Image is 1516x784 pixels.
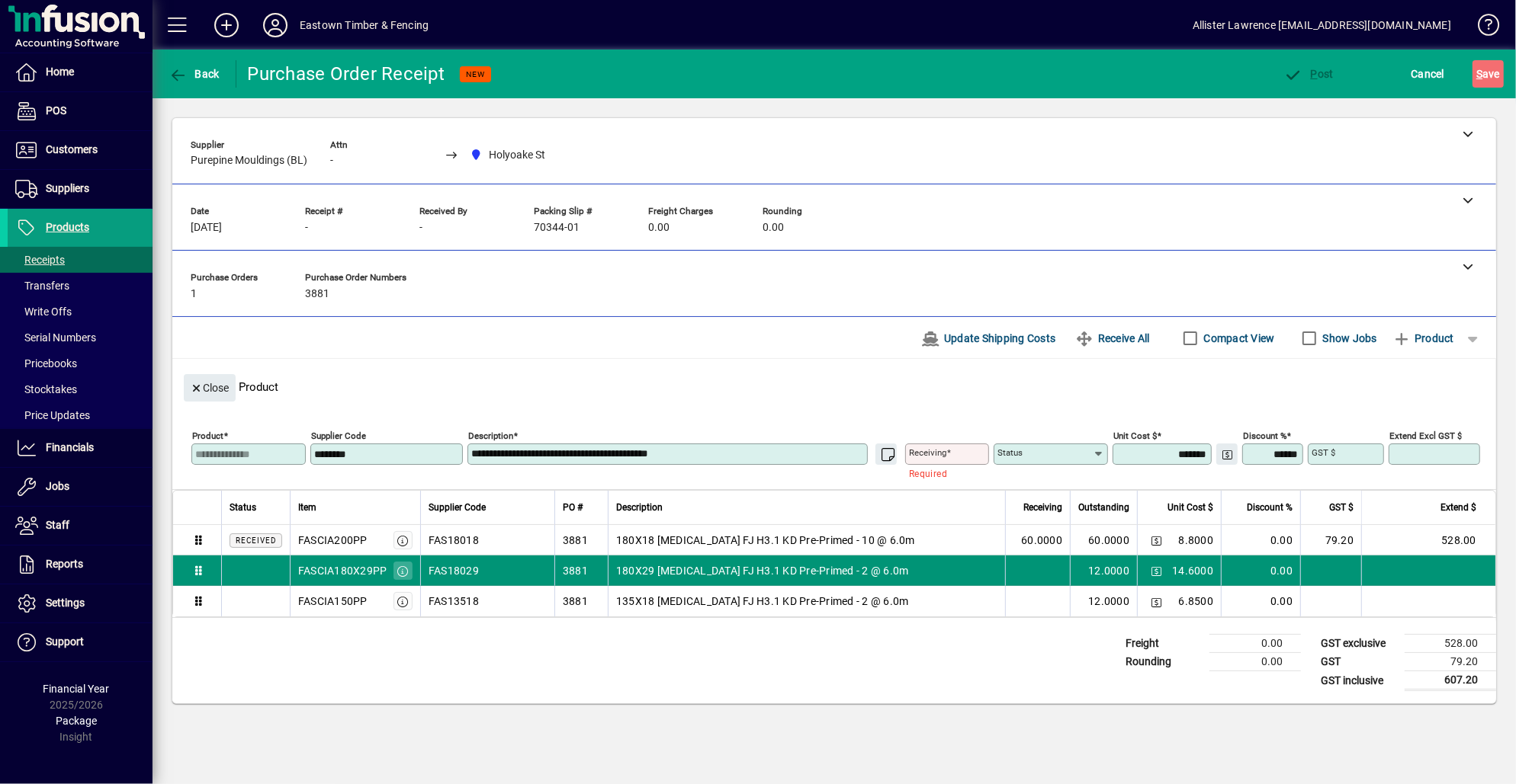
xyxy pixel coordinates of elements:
span: POS [46,104,66,117]
span: GST $ [1329,499,1354,516]
a: Customers [8,131,153,169]
span: Financials [46,441,94,453]
a: Financials [8,429,153,467]
td: 60.0000 [1070,525,1137,555]
td: 528.00 [1405,635,1496,653]
span: Purepine Mouldings (BL) [191,155,307,167]
span: P [1311,68,1318,80]
button: Add [202,11,251,39]
a: Write Offs [8,299,153,325]
span: 0.00 [763,222,784,234]
span: Update Shipping Costs [922,326,1056,350]
span: Close [190,376,230,401]
a: Suppliers [8,170,153,208]
span: Customers [46,143,98,155]
button: Post [1280,60,1338,88]
td: 3881 [554,525,608,555]
td: 0.00 [1221,525,1300,555]
span: - [305,222,308,234]
span: ave [1476,62,1500,86]
span: Jobs [46,480,69,492]
button: Back [165,60,223,88]
button: Cancel [1408,60,1449,88]
a: POS [8,92,153,130]
td: 12.0000 [1070,555,1137,586]
td: 0.00 [1221,555,1300,586]
a: Staff [8,507,153,545]
td: 135X18 [MEDICAL_DATA] FJ H3.1 KD Pre-Primed - 2 @ 6.0m [608,586,1005,616]
span: - [330,155,333,167]
td: 3881 [554,586,608,616]
mat-label: Discount % [1243,430,1286,441]
span: Description [616,499,663,516]
span: Home [46,66,74,78]
span: - [419,222,422,234]
mat-label: GST $ [1312,447,1335,458]
span: Back [169,68,220,80]
span: Settings [46,597,85,609]
span: Pricebooks [15,357,77,370]
span: Cancel [1412,62,1445,86]
div: FASCIA150PP [298,594,368,609]
td: GST inclusive [1313,671,1405,690]
span: Staff [46,519,69,531]
span: Receive All [1075,326,1149,350]
mat-label: Unit Cost $ [1113,430,1157,441]
mat-label: Extend excl GST $ [1389,430,1462,441]
span: Receipts [15,254,65,266]
span: Extend $ [1441,499,1476,516]
app-page-header-button: Close [180,380,239,394]
span: Write Offs [15,306,72,318]
button: Change Price Levels [1145,560,1167,581]
span: Receiving [1023,499,1062,516]
mat-label: Status [997,447,1023,458]
button: Change Price Levels [1145,590,1167,612]
td: GST exclusive [1313,635,1405,653]
td: 79.20 [1300,525,1361,555]
a: Price Updates [8,402,153,428]
a: Serial Numbers [8,325,153,350]
td: 0.00 [1221,586,1300,616]
a: Jobs [8,468,153,506]
span: Transfers [15,280,69,292]
span: 0.00 [648,222,670,234]
a: Stocktakes [8,376,153,402]
td: 79.20 [1405,653,1496,671]
span: Received [236,536,276,545]
span: Holyoake St [466,146,552,165]
div: FASCIA200PP [298,533,368,548]
mat-error: Required [909,465,977,481]
a: Home [8,53,153,91]
label: Compact View [1201,331,1275,346]
span: 8.8000 [1179,533,1214,548]
span: Holyoake St [489,147,545,163]
td: Rounding [1118,653,1209,671]
td: FAS13518 [420,586,554,616]
button: Receive All [1069,325,1155,352]
a: Settings [8,584,153,622]
span: Outstanding [1078,499,1129,516]
a: Transfers [8,273,153,299]
span: 6.8500 [1179,594,1214,609]
a: Knowledge Base [1466,3,1497,53]
div: FASCIA180X29PP [298,563,387,578]
span: 60.0000 [1021,533,1062,548]
td: 607.20 [1405,671,1496,690]
mat-label: Supplier Code [311,430,366,441]
button: Update Shipping Costs [916,325,1062,352]
div: Purchase Order Receipt [248,62,445,86]
span: Item [298,499,316,516]
span: PO # [563,499,583,516]
td: 528.00 [1361,525,1495,555]
a: Receipts [8,247,153,273]
a: Pricebooks [8,350,153,376]
a: Support [8,623,153,661]
td: GST [1313,653,1405,671]
a: Reports [8,546,153,584]
button: Close [184,374,236,402]
span: Stocktakes [15,383,77,395]
span: ost [1284,68,1334,80]
span: Serial Numbers [15,331,96,344]
span: Financial Year [43,683,110,695]
button: Change Price Levels [1216,443,1238,465]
